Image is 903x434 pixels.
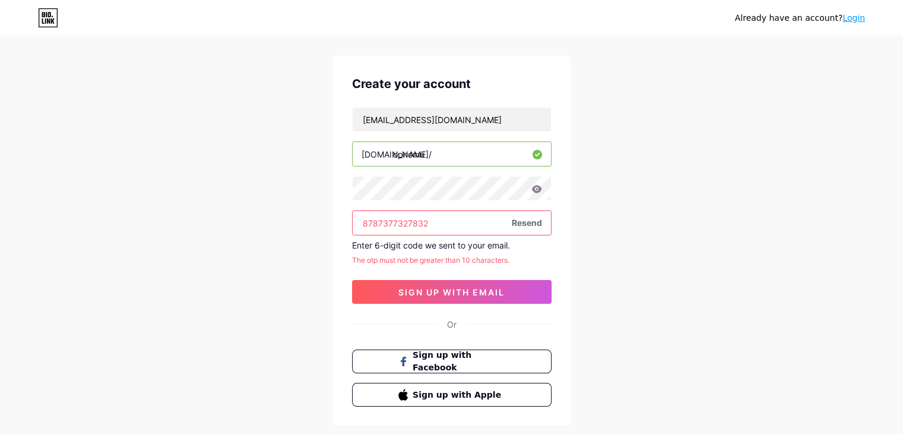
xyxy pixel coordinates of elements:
input: Email [353,108,551,131]
span: Resend [512,216,542,229]
div: Or [447,318,457,331]
input: username [353,142,551,166]
span: sign up with email [398,287,505,297]
span: Sign up with Facebook [413,349,505,374]
div: Enter 6-digit code we sent to your email. [352,240,552,250]
div: The otp must not be greater than 10 characters. [352,255,552,266]
button: sign up with email [352,280,552,304]
div: [DOMAIN_NAME]/ [362,148,432,161]
div: Create your account [352,75,552,93]
input: Paste login code [353,211,551,235]
a: Login [842,13,865,23]
div: Already have an account? [735,12,865,24]
span: Sign up with Apple [413,389,505,401]
button: Sign up with Apple [352,383,552,407]
button: Sign up with Facebook [352,350,552,373]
